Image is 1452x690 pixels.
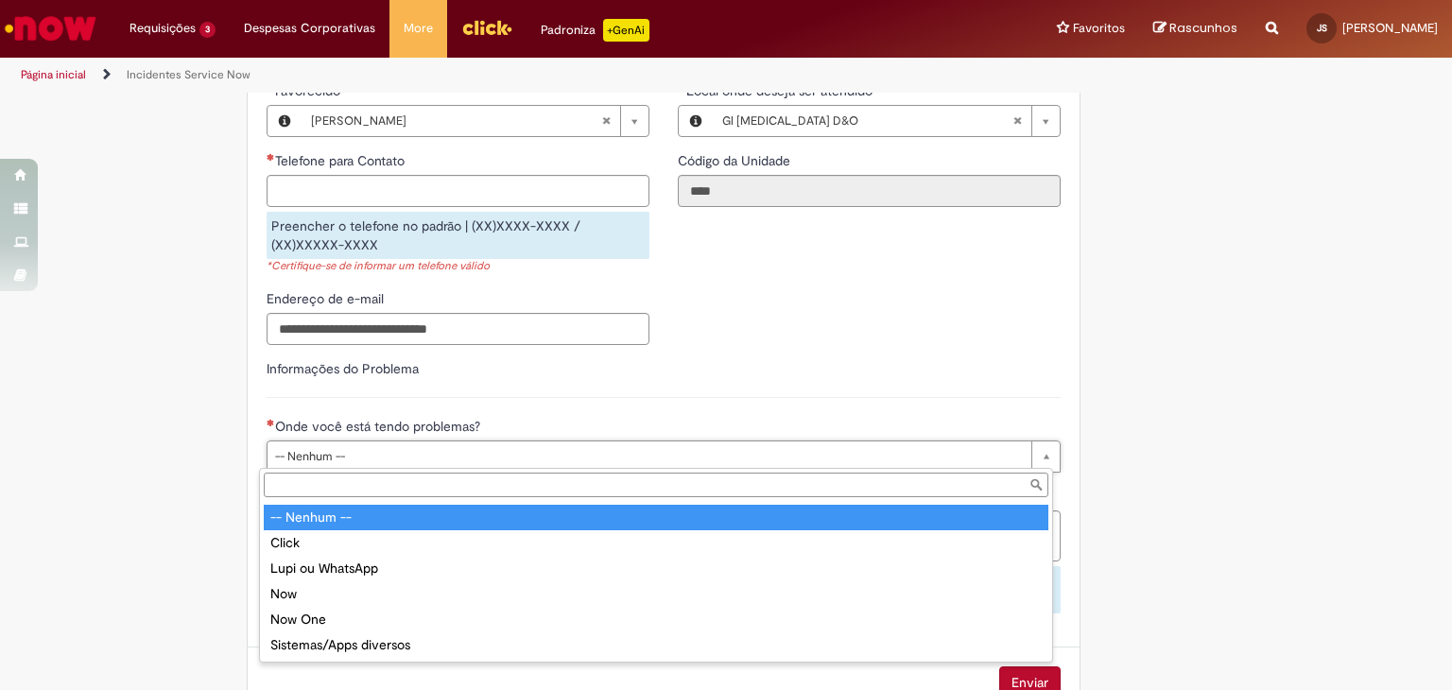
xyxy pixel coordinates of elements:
div: Now [264,581,1048,607]
div: Lupi ou WhatsApp [264,556,1048,581]
ul: Onde você está tendo problemas? [260,501,1052,662]
div: Click [264,530,1048,556]
div: -- Nenhum -- [264,505,1048,530]
div: Sistemas/Apps diversos [264,632,1048,658]
div: Now One [264,607,1048,632]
